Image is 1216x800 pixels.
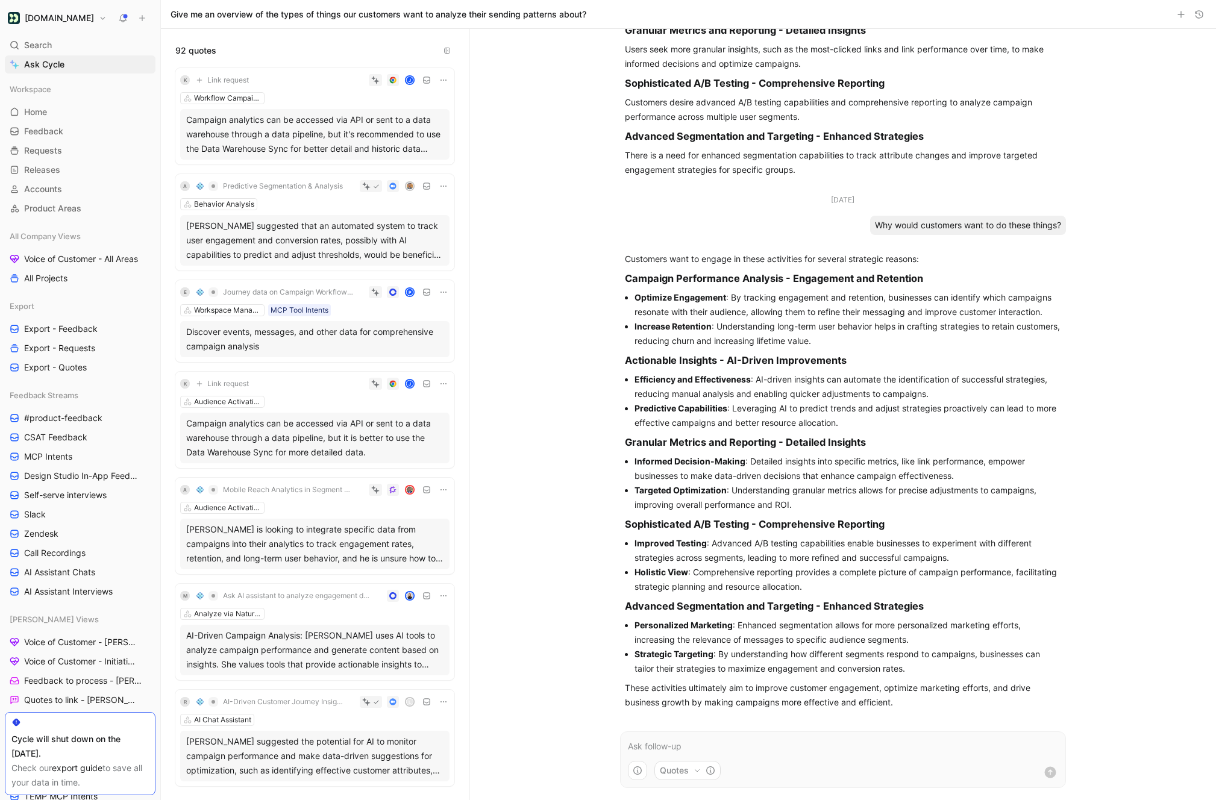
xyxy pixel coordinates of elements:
div: A [180,181,190,191]
a: [PERSON_NAME] - Projects [5,710,155,728]
strong: Efficiency and Effectiveness [635,374,751,384]
div: Check our to save all your data in time. [11,761,149,790]
a: Export - Quotes [5,358,155,377]
div: Export [5,297,155,315]
button: 💠AI-Driven Customer Journey Insights [192,695,349,709]
div: Cycle will shut down on the [DATE]. [11,732,149,761]
button: Link request [192,73,253,87]
strong: Improved Testing [635,538,707,548]
div: Audience Activation [194,502,262,514]
p: Users seek more granular insights, such as the most-clicked links and link performance over time,... [625,42,1061,71]
img: avatar [406,486,414,494]
img: 💠 [196,592,204,599]
a: AI Assistant Chats [5,563,155,581]
div: Discover events, messages, and other data for comprehensive campaign analysis [186,325,443,354]
div: K [180,379,190,389]
div: Analyze via Natural Language [194,608,262,620]
div: P [406,289,414,296]
p: There is a need for enhanced segmentation capabilities to track attribute changes and improve tar... [625,148,1061,177]
img: 💠 [196,486,204,493]
div: [PERSON_NAME] is looking to integrate specific data from campaigns into their analytics to track ... [186,522,443,566]
span: Zendesk [24,528,58,540]
li: : By tracking engagement and retention, businesses can identify which campaigns resonate with the... [635,290,1061,319]
span: MCP Intents [24,451,72,463]
div: AI-Driven Campaign Analysis: [PERSON_NAME] uses AI tools to analyze campaign performance and gene... [186,628,443,672]
a: Slack [5,505,155,523]
strong: Increase Retention [635,321,712,331]
div: Audience Activation [194,396,262,408]
div: Search [5,36,155,54]
li: : Leveraging AI to predict trends and adjust strategies proactively can lead to more effective ca... [635,401,1061,430]
span: Design Studio In-App Feedback [24,470,140,482]
h3: Granular Metrics and Reporting - Detailed Insights [625,435,1061,449]
li: : AI-driven insights can automate the identification of successful strategies, reducing manual an... [635,372,1061,401]
button: 💠Ask AI assistant to analyze engagement data - Analytics/Reporting [192,589,376,603]
h1: [DOMAIN_NAME] [25,13,94,23]
div: Workspace [5,80,155,98]
span: Home [24,106,47,118]
a: Accounts [5,180,155,198]
div: K [180,75,190,85]
a: Voice of Customer - Initiatives [5,652,155,670]
a: Voice of Customer - [PERSON_NAME] [5,633,155,651]
h3: Actionable Insights - AI-Driven Improvements [625,353,1061,367]
span: Predictive Segmentation & Analysis [223,181,343,191]
img: avatar [406,592,414,600]
span: AI Assistant Chats [24,566,95,578]
div: All Company Views [5,227,155,245]
img: 💠 [196,698,204,705]
span: Self-serve interviews [24,489,107,501]
a: Releases [5,161,155,179]
li: : Detailed insights into specific metrics, like link performance, empower businesses to make data... [635,454,1061,483]
a: export guide [52,763,102,773]
div: Feedback Streams#product-feedbackCSAT FeedbackMCP IntentsDesign Studio In-App FeedbackSelf-serve ... [5,386,155,601]
div: All Company ViewsVoice of Customer - All AreasAll Projects [5,227,155,287]
strong: Personalized Marketing [635,620,733,630]
a: Export - Requests [5,339,155,357]
li: : Advanced A/B testing capabilities enable businesses to experiment with different strategies acr... [635,536,1061,565]
div: Workspace Management [194,304,262,316]
span: Link request [207,379,249,389]
a: Home [5,103,155,121]
span: Feedback Streams [10,389,78,401]
div: Campaign analytics can be accessed via API or sent to a data warehouse through a data pipeline, b... [186,416,443,460]
div: Behavior Analysis [194,198,254,210]
span: Call Recordings [24,547,86,559]
p: Customers desire advanced A/B testing capabilities and comprehensive reporting to analyze campaig... [625,95,1061,124]
span: Link request [207,75,249,85]
span: Ask Cycle [24,57,64,72]
span: Feedback [24,125,63,137]
span: Export - Requests [24,342,95,354]
div: AI Chat Assistant [194,714,251,726]
span: Voice of Customer - All Areas [24,253,138,265]
strong: Informed Decision-Making [635,456,745,466]
div: L [406,698,414,706]
a: Feedback to process - [PERSON_NAME] [5,672,155,690]
div: J [406,380,414,388]
a: Requests [5,142,155,160]
span: Quotes to link - [PERSON_NAME] [24,694,140,706]
div: Campaign analytics can be accessed via API or sent to a data warehouse through a data pipeline, b... [186,113,443,156]
span: [PERSON_NAME] Views [10,613,99,625]
a: All Projects [5,269,155,287]
li: : Understanding long-term user behavior helps in crafting strategies to retain customers, reducin... [635,319,1061,348]
span: Export - Feedback [24,323,98,335]
a: MCP Intents [5,448,155,466]
img: avatar [406,183,414,190]
p: Customers want to engage in these activities for several strategic reasons: [625,252,1061,266]
h3: Sophisticated A/B Testing - Comprehensive Reporting [625,517,1061,531]
div: Feedback Streams [5,386,155,404]
span: Releases [24,164,60,176]
a: Ask Cycle [5,55,155,73]
a: Export - Feedback [5,320,155,338]
span: Workspace [10,83,51,95]
a: Feedback [5,122,155,140]
a: Quotes to link - [PERSON_NAME] [5,691,155,709]
li: : Comprehensive reporting provides a complete picture of campaign performance, facilitating strat... [635,565,1061,594]
span: Voice of Customer - [PERSON_NAME] [24,636,141,648]
button: 💠Journey data on Campaign Workflow Metrics [GH#11621] [192,285,358,299]
a: Self-serve interviews [5,486,155,504]
div: J [406,77,414,84]
span: Voice of Customer - Initiatives [24,655,139,667]
span: Slack [24,508,46,520]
